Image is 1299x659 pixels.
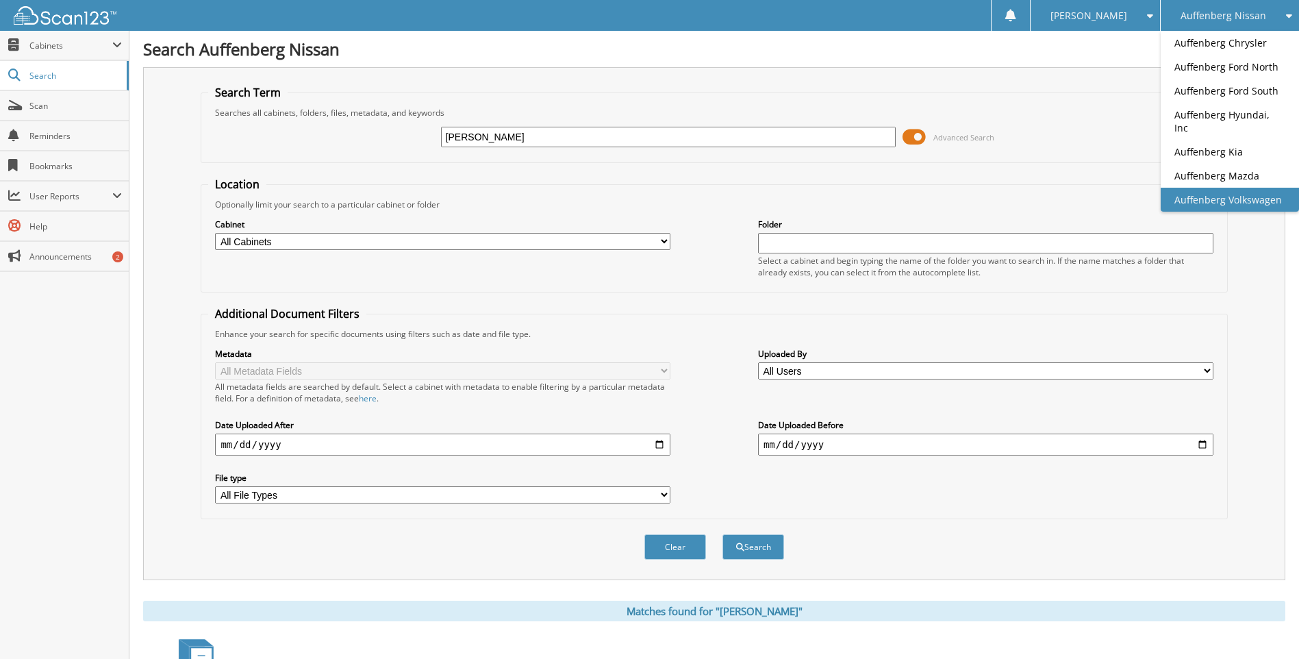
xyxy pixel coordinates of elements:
[208,85,288,100] legend: Search Term
[758,434,1213,456] input: end
[208,328,1220,340] div: Enhance your search for specific documents using filters such as date and file type.
[1161,79,1299,103] a: Auffenberg Ford South
[1181,12,1266,20] span: Auffenberg Nissan
[29,251,122,262] span: Announcements
[1161,140,1299,164] a: Auffenberg Kia
[758,219,1213,230] label: Folder
[29,221,122,232] span: Help
[933,132,994,142] span: Advanced Search
[14,6,116,25] img: scan123-logo-white.svg
[215,472,670,484] label: File type
[644,534,706,560] button: Clear
[29,70,120,82] span: Search
[143,38,1285,60] h1: Search Auffenberg Nissan
[208,107,1220,119] div: Searches all cabinets, folders, files, metadata, and keywords
[215,348,670,360] label: Metadata
[1050,12,1127,20] span: [PERSON_NAME]
[758,255,1213,278] div: Select a cabinet and begin typing the name of the folder you want to search in. If the name match...
[143,601,1285,621] div: Matches found for "[PERSON_NAME]"
[208,177,266,192] legend: Location
[215,434,670,456] input: start
[758,419,1213,431] label: Date Uploaded Before
[208,199,1220,210] div: Optionally limit your search to a particular cabinet or folder
[215,219,670,230] label: Cabinet
[359,393,377,404] a: here
[1161,164,1299,188] a: Auffenberg Mazda
[722,534,784,560] button: Search
[29,160,122,172] span: Bookmarks
[1231,593,1299,659] iframe: Chat Widget
[1161,55,1299,79] a: Auffenberg Ford North
[1161,103,1299,140] a: Auffenberg Hyundai, Inc
[215,419,670,431] label: Date Uploaded After
[215,381,670,404] div: All metadata fields are searched by default. Select a cabinet with metadata to enable filtering b...
[1161,188,1299,212] a: Auffenberg Volkswagen
[208,306,366,321] legend: Additional Document Filters
[29,130,122,142] span: Reminders
[29,100,122,112] span: Scan
[1161,31,1299,55] a: Auffenberg Chrysler
[29,190,112,202] span: User Reports
[112,251,123,262] div: 2
[29,40,112,51] span: Cabinets
[758,348,1213,360] label: Uploaded By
